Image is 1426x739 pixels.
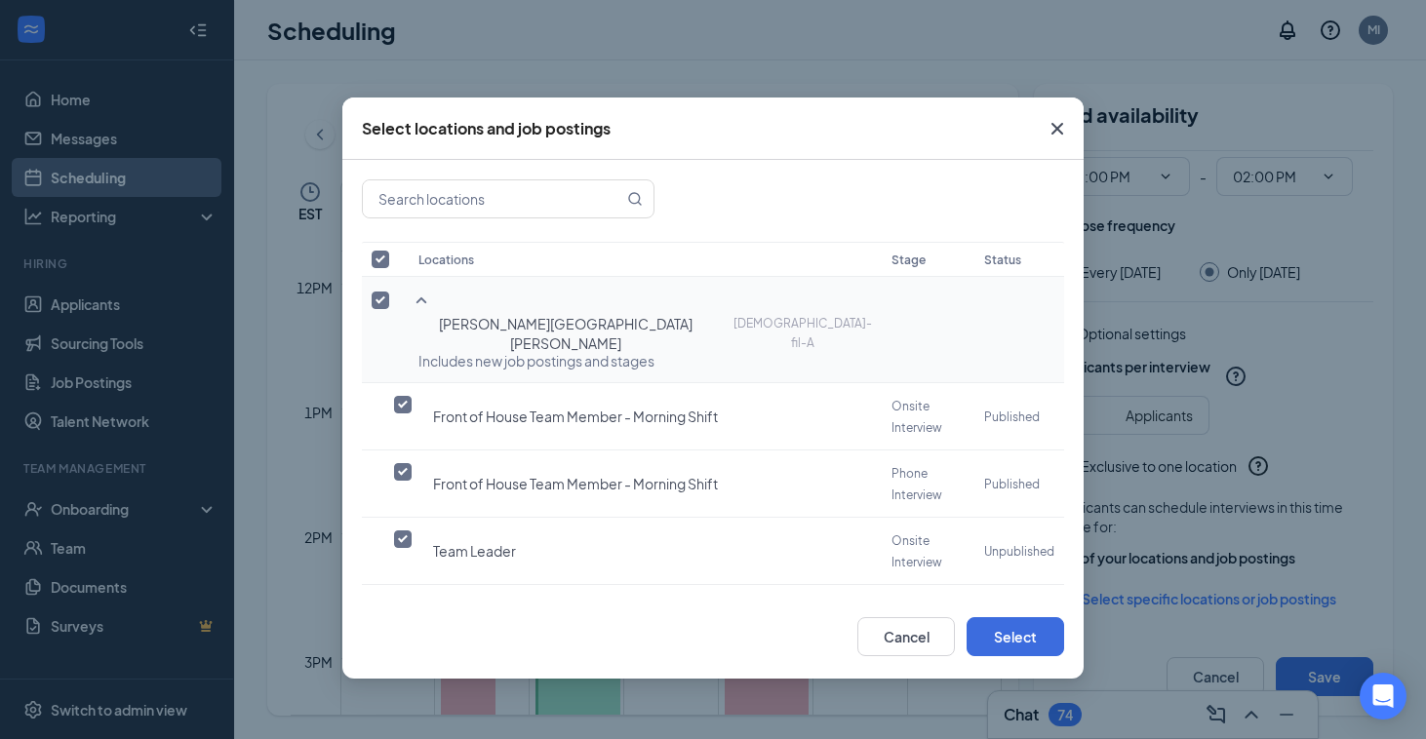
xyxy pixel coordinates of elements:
span: Onsite Interview [891,399,942,435]
button: Close [1031,97,1084,160]
span: Onsite Interview [891,533,942,569]
span: published [984,409,1040,424]
th: Stage [882,242,974,277]
svg: SmallChevronUp [410,289,433,312]
span: published [984,477,1040,491]
th: Status [974,242,1064,277]
span: Includes new job postings and stages [418,351,872,370]
svg: MagnifyingGlass [627,191,643,207]
th: Locations [409,242,882,277]
div: Select locations and job postings [362,118,611,139]
span: Phone Interview [891,466,942,502]
input: Search locations [363,180,623,217]
span: Front of House Team Member - Morning Shift [433,474,718,493]
span: Unpublished [984,544,1054,559]
div: Open Intercom Messenger [1360,673,1406,720]
span: Front of House Team Member - Morning Shift [433,407,718,426]
span: Team Leader [433,541,516,561]
svg: Cross [1046,117,1069,140]
p: [DEMOGRAPHIC_DATA]-fil-A [733,314,872,353]
span: [PERSON_NAME][GEOGRAPHIC_DATA][PERSON_NAME] [418,314,714,353]
button: Select [967,617,1064,656]
button: Cancel [857,617,955,656]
